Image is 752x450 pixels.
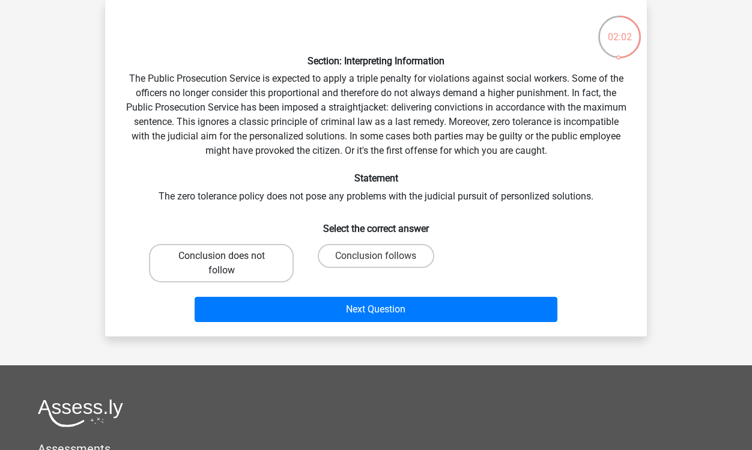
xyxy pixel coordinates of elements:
h6: Section: Interpreting Information [124,55,628,67]
h6: Select the correct answer [124,213,628,234]
label: Conclusion does not follow [149,244,294,282]
img: Assessly logo [38,399,123,427]
button: Next Question [195,297,558,322]
h6: Statement [124,172,628,184]
div: The Public Prosecution Service is expected to apply a triple penalty for violations against socia... [110,10,642,327]
div: 02:02 [597,14,642,44]
label: Conclusion follows [318,244,434,268]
